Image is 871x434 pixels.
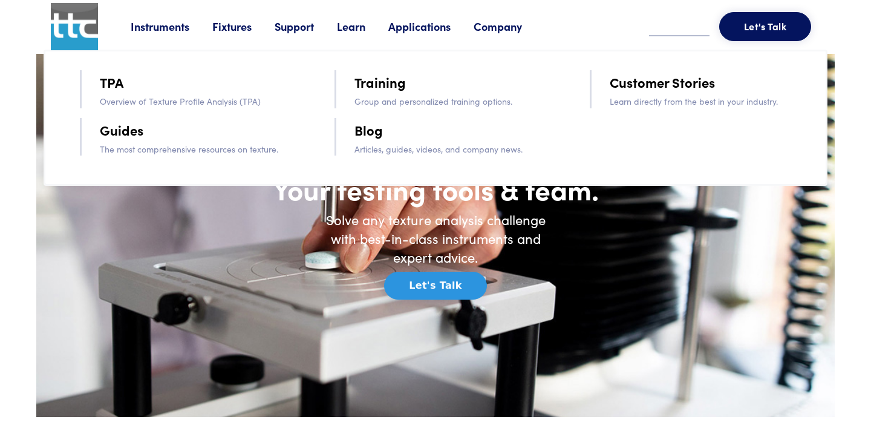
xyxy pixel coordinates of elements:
[719,12,811,41] button: Let's Talk
[51,3,98,50] img: ttc_logo_1x1_v1.0.png
[212,19,275,34] a: Fixtures
[610,94,811,108] p: Learn directly from the best in your industry.
[610,71,715,93] a: Customer Stories
[100,94,301,108] p: Overview of Texture Profile Analysis (TPA)
[275,19,337,34] a: Support
[100,119,143,140] a: Guides
[388,19,474,34] a: Applications
[354,71,406,93] a: Training
[100,71,123,93] a: TPA
[354,119,383,140] a: Blog
[131,19,212,34] a: Instruments
[354,142,555,156] p: Articles, guides, videos, and company news.
[194,171,677,206] h1: Your testing tools & team.
[100,142,301,156] p: The most comprehensive resources on texture.
[384,272,486,300] button: Let's Talk
[354,94,555,108] p: Group and personalized training options.
[315,211,556,266] h6: Solve any texture analysis challenge with best-in-class instruments and expert advice.
[337,19,388,34] a: Learn
[474,19,545,34] a: Company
